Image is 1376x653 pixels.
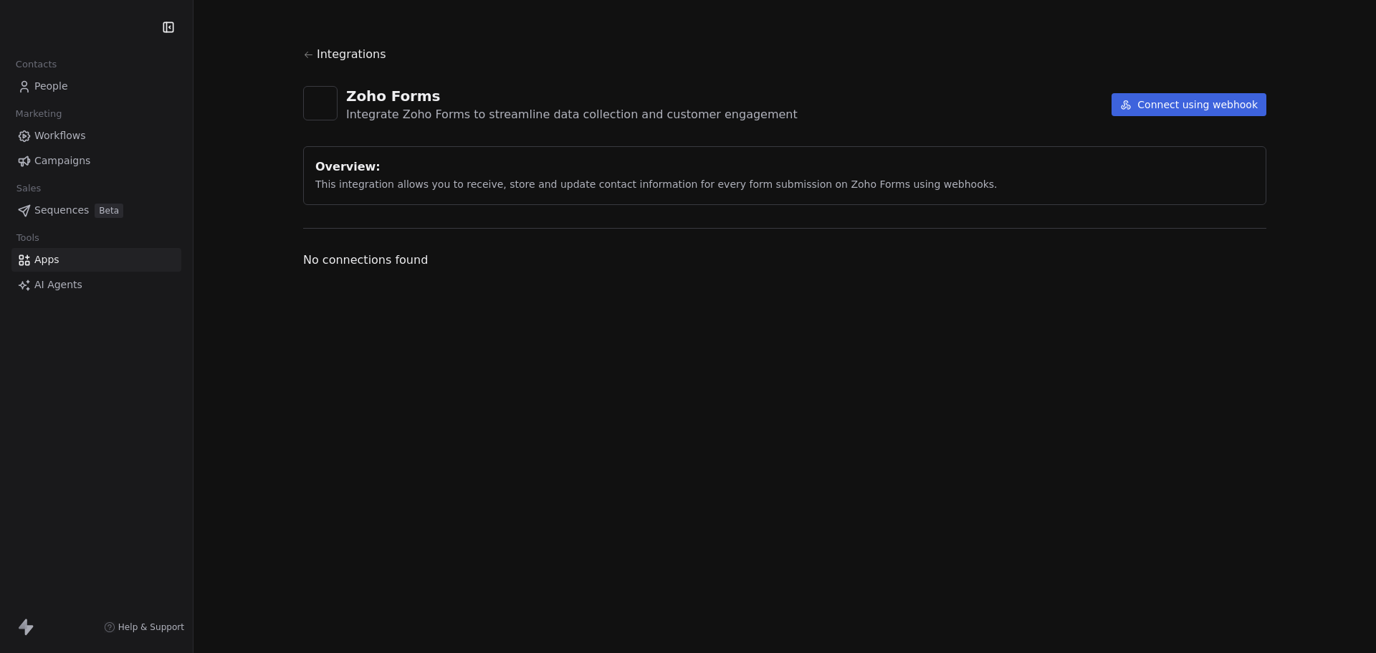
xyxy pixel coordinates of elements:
a: People [11,75,181,98]
span: This integration allows you to receive, store and update contact information for every form submi... [315,178,998,190]
span: Sales [10,178,47,199]
div: Zoho Forms [346,86,798,106]
span: Marketing [9,103,68,125]
div: Overview: [315,158,1254,176]
span: Sequences [34,203,89,218]
a: Workflows [11,124,181,148]
div: Integrate Zoho Forms to streamline data collection and customer engagement [346,106,798,123]
img: zohoforms.png [310,93,330,113]
a: Apps [11,248,181,272]
span: Apps [34,252,59,267]
a: Integrations [303,46,1266,63]
span: AI Agents [34,277,82,292]
span: Help & Support [118,621,184,633]
span: Workflows [34,128,86,143]
span: Contacts [9,54,63,75]
span: Integrations [317,46,386,63]
span: No connections found [303,252,1266,269]
a: Campaigns [11,149,181,173]
a: SequencesBeta [11,199,181,222]
a: AI Agents [11,273,181,297]
span: Beta [95,204,123,218]
a: Help & Support [104,621,184,633]
span: People [34,79,68,94]
span: Tools [10,227,45,249]
span: Campaigns [34,153,90,168]
button: Connect using webhook [1112,93,1266,116]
